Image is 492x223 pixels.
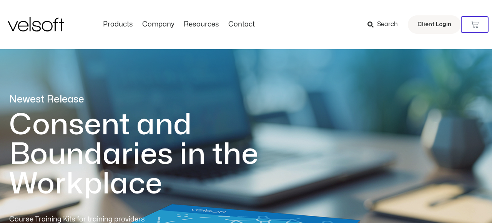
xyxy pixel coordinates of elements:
[377,20,398,30] span: Search
[367,18,403,31] a: Search
[9,93,290,106] p: Newest Release
[417,20,451,30] span: Client Login
[8,17,64,31] img: Velsoft Training Materials
[138,20,179,29] a: CompanyMenu Toggle
[408,15,461,34] a: Client Login
[98,20,138,29] a: ProductsMenu Toggle
[9,110,290,199] h1: Consent and Boundaries in the Workplace
[98,20,259,29] nav: Menu
[224,20,259,29] a: ContactMenu Toggle
[179,20,224,29] a: ResourcesMenu Toggle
